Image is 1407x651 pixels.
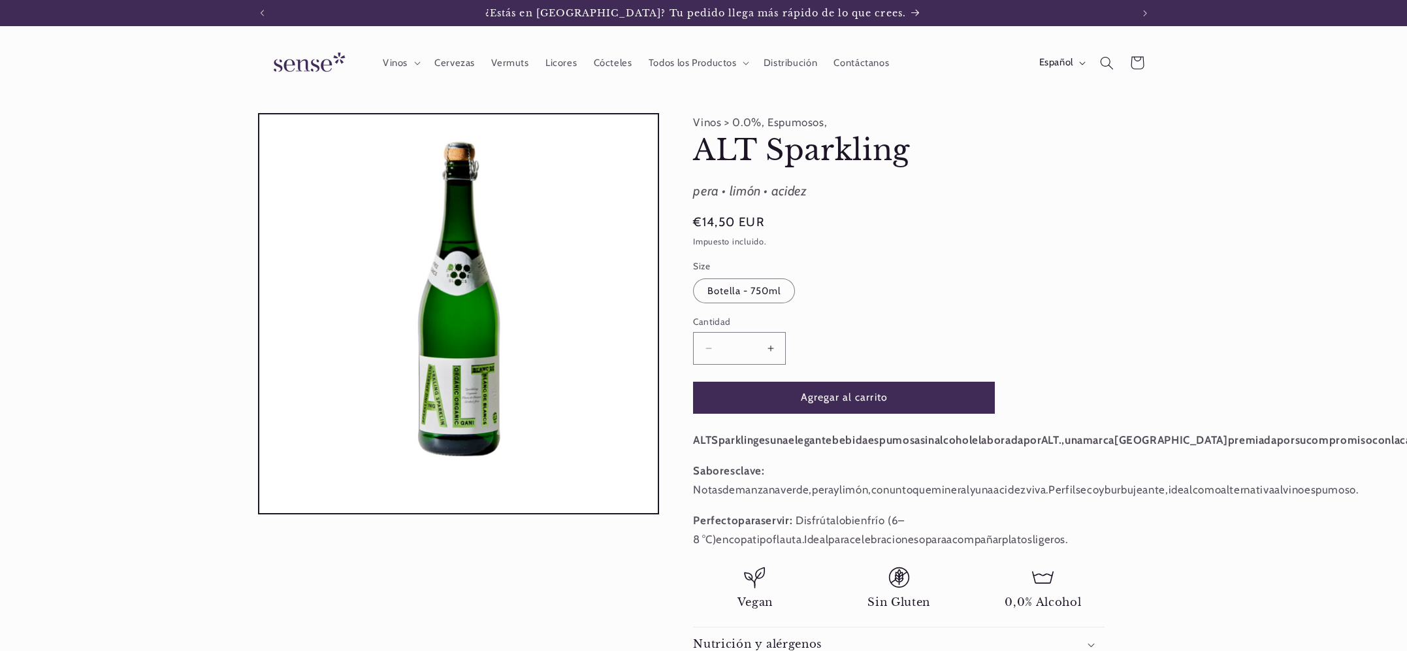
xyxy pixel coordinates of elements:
span: de [722,483,735,496]
a: Contáctanos [826,48,898,77]
span: una [975,483,994,496]
span: y [833,483,839,496]
a: Cervezas [426,48,483,77]
span: frío ( [867,514,892,527]
a: Cócteles [585,48,640,77]
a: Licores [537,48,585,77]
span: Perfil [1048,483,1076,496]
span: mineral [931,483,969,496]
span: un [890,483,902,496]
span: copa [729,533,753,546]
span: por [1024,433,1041,446]
span: Contáctanos [833,57,889,69]
media-gallery: Visor de la galería [258,113,659,514]
span: premiada [1228,433,1277,446]
span: Español [1039,56,1073,70]
span: como [1193,483,1221,496]
span: viva. [1026,483,1048,496]
span: al [1274,483,1283,496]
h2: Nutrición y alérgenos [693,637,822,651]
span: Vinos [383,57,408,69]
button: Español [1031,50,1092,76]
span: vino [1283,483,1304,496]
a: Vermuts [483,48,538,77]
span: elegante [788,433,832,446]
span: , [1061,433,1065,446]
span: clave: [736,464,765,477]
span: [GEOGRAPHIC_DATA] [1114,433,1228,446]
span: alternativa [1221,483,1274,496]
span: para [926,533,947,546]
span: Sabores [693,464,735,477]
a: Distribución [755,48,826,77]
span: pera [812,483,834,496]
span: marca [1083,433,1114,446]
span: servir: [761,514,792,527]
span: Notas [693,483,722,496]
span: Sparkling [711,433,759,446]
span: es [759,433,770,446]
span: y [1099,483,1105,496]
summary: Búsqueda [1092,48,1122,78]
span: una [770,433,788,446]
span: toque [902,483,931,496]
button: Agregar al carrito [693,382,995,414]
legend: Size [693,259,711,273]
span: compromiso [1306,433,1372,446]
span: acidez [994,483,1026,496]
span: acompañar [946,533,1002,546]
span: la [1391,433,1400,446]
span: en [716,533,728,546]
span: €14,50 EUR [693,213,764,231]
span: Perfecto [693,514,738,527]
span: Vermuts [491,57,528,69]
span: o [919,533,926,546]
span: limón, [839,483,871,496]
summary: Vinos [374,48,426,77]
span: 0,0% Alcohol [1005,595,1081,609]
span: manzana [736,483,781,496]
label: Cantidad [693,315,995,328]
span: Todos los Productos [649,57,737,69]
span: sin [920,433,935,446]
span: Licores [545,57,577,69]
span: ¿Estás en [GEOGRAPHIC_DATA]? Tu pedido llega más rápido de lo que crees. [485,7,906,19]
span: espumosa [868,433,920,446]
span: C) [705,533,716,546]
span: Disfrútalo [796,514,845,527]
span: por [1277,433,1295,446]
span: una [1065,433,1083,446]
span: para [828,533,850,546]
span: ideal [1169,483,1193,496]
span: tipo [752,533,773,546]
div: pera • limón • acidez [693,180,1105,203]
span: bebida [832,433,868,446]
summary: Todos los Productos [640,48,755,77]
span: 8 ° [693,533,705,546]
span: espumoso. [1304,483,1359,496]
span: Sin Gluten [867,595,930,609]
span: Distribución [764,57,818,69]
span: su [1295,433,1306,446]
span: Ideal [804,533,828,546]
a: Sense [253,39,361,87]
span: Vegan [737,595,773,609]
img: Sense [258,44,356,82]
span: Cócteles [594,57,632,69]
div: Impuesto incluido. [693,235,1105,249]
span: burbujeante, [1105,483,1169,496]
span: con [871,483,890,496]
span: para [738,514,761,527]
span: flauta. [773,533,804,546]
span: celebraciones [850,533,919,546]
h1: ALT Sparkling [693,132,1105,169]
span: ALT. [1041,433,1062,446]
span: y [970,483,976,496]
span: ALT [693,433,711,446]
span: con [1372,433,1391,446]
span: elaborada [972,433,1024,446]
label: Botella - 750ml [693,278,795,303]
span: alcohol [935,433,972,446]
span: verde, [781,483,812,496]
span: ligeros. [1033,533,1068,546]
